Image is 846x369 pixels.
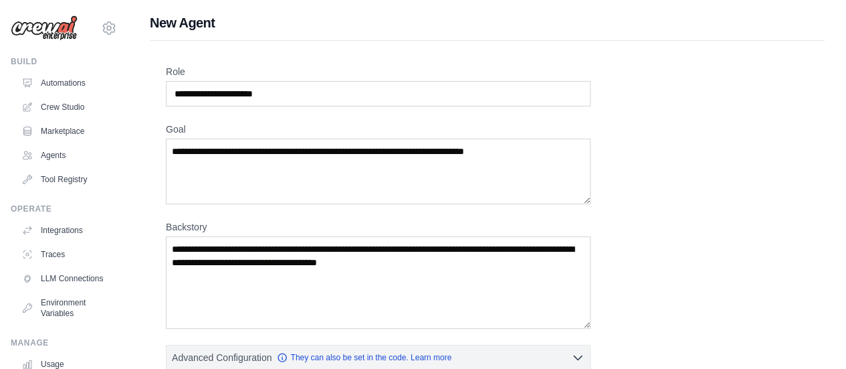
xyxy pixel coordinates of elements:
a: Traces [16,244,117,265]
div: Operate [11,204,117,214]
h1: New Agent [150,13,825,32]
a: They can also be set in the code. Learn more [277,352,451,363]
a: Automations [16,72,117,94]
div: Manage [11,338,117,348]
a: Tool Registry [16,169,117,190]
a: Environment Variables [16,292,117,324]
label: Role [166,65,591,78]
div: Build [11,56,117,67]
span: Advanced Configuration [172,351,272,364]
a: Crew Studio [16,96,117,118]
a: Integrations [16,220,117,241]
a: Marketplace [16,121,117,142]
a: Agents [16,145,117,166]
a: LLM Connections [16,268,117,289]
label: Goal [166,123,591,136]
label: Backstory [166,220,591,234]
img: Logo [11,15,78,41]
